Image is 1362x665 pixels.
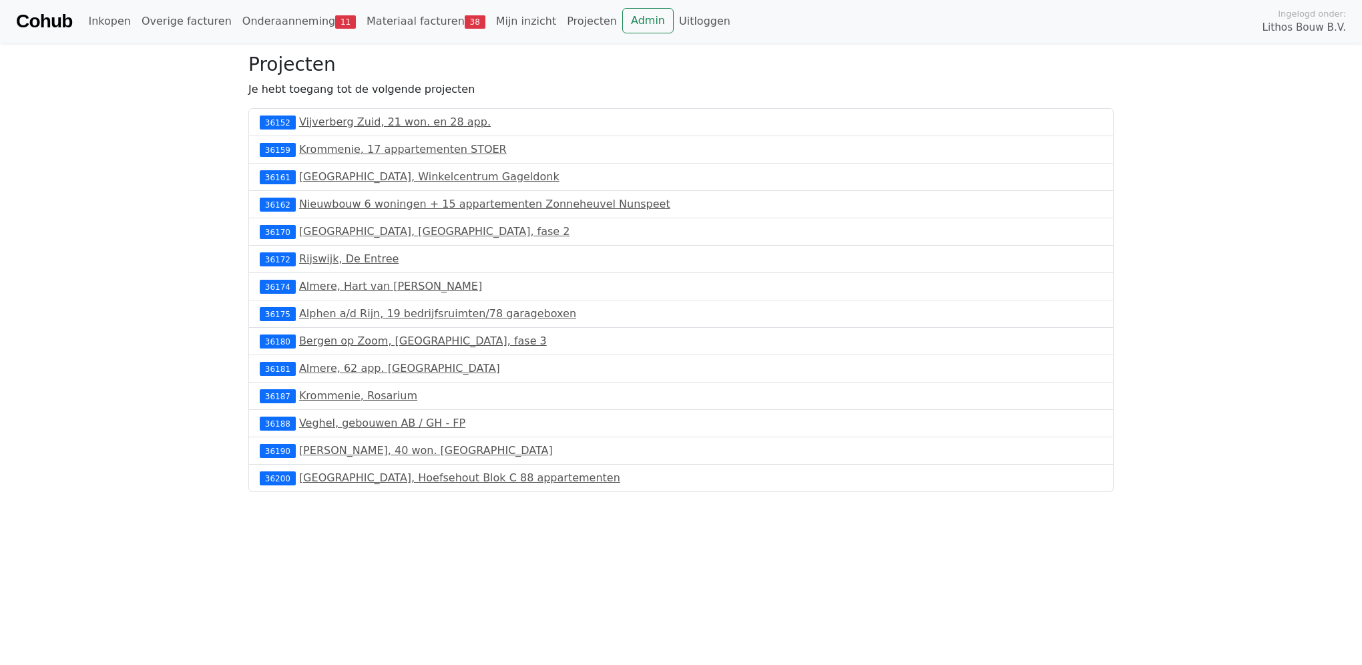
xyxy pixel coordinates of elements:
[260,444,296,457] div: 36190
[260,116,296,129] div: 36152
[260,417,296,430] div: 36188
[561,8,622,35] a: Projecten
[16,5,72,37] a: Cohub
[260,362,296,375] div: 36181
[299,116,491,128] a: Vijverberg Zuid, 21 won. en 28 app.
[299,252,399,265] a: Rijswijk, De Entree
[260,252,296,266] div: 36172
[237,8,361,35] a: Onderaanneming11
[136,8,237,35] a: Overige facturen
[299,362,500,375] a: Almere, 62 app. [GEOGRAPHIC_DATA]
[299,335,547,347] a: Bergen op Zoom, [GEOGRAPHIC_DATA], fase 3
[299,143,507,156] a: Krommenie, 17 appartementen STOER
[299,307,576,320] a: Alphen a/d Rijn, 19 bedrijfsruimten/78 garageboxen
[248,81,1114,97] p: Je hebt toegang tot de volgende projecten
[299,444,553,457] a: [PERSON_NAME], 40 won. [GEOGRAPHIC_DATA]
[260,143,296,156] div: 36159
[299,198,670,210] a: Nieuwbouw 6 woningen + 15 appartementen Zonneheuvel Nunspeet
[83,8,136,35] a: Inkopen
[335,15,356,29] span: 11
[299,170,559,183] a: [GEOGRAPHIC_DATA], Winkelcentrum Gageldonk
[491,8,562,35] a: Mijn inzicht
[1278,7,1346,20] span: Ingelogd onder:
[260,389,296,403] div: 36187
[260,471,296,485] div: 36200
[622,8,674,33] a: Admin
[248,53,1114,76] h3: Projecten
[299,417,465,429] a: Veghel, gebouwen AB / GH - FP
[299,280,482,292] a: Almere, Hart van [PERSON_NAME]
[260,280,296,293] div: 36174
[260,307,296,320] div: 36175
[260,225,296,238] div: 36170
[361,8,491,35] a: Materiaal facturen38
[299,471,620,484] a: [GEOGRAPHIC_DATA], Hoefsehout Blok C 88 appartementen
[260,170,296,184] div: 36161
[1263,20,1346,35] span: Lithos Bouw B.V.
[260,198,296,211] div: 36162
[674,8,736,35] a: Uitloggen
[299,389,417,402] a: Krommenie, Rosarium
[299,225,570,238] a: [GEOGRAPHIC_DATA], [GEOGRAPHIC_DATA], fase 2
[260,335,296,348] div: 36180
[465,15,485,29] span: 38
